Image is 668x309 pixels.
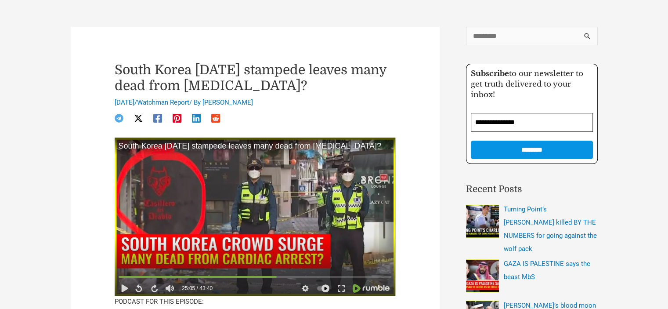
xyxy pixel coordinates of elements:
[471,113,593,132] input: Email Address *
[471,69,583,99] span: to our newsletter to get truth delivered to your inbox!
[504,205,597,253] a: Turning Point’s [PERSON_NAME] killed BY THE NUMBERS for going against the wolf pack
[134,114,143,123] a: Twitter / X
[115,138,396,155] a: South Korea [DATE] stampede leaves many dead from [MEDICAL_DATA]?
[297,282,313,295] div: Playback settings
[313,282,333,295] div: Autoplay
[115,62,396,94] h1: South Korea [DATE] stampede leaves many dead from [MEDICAL_DATA]?
[192,114,201,123] a: Linkedin
[182,285,213,291] span: 25:05 / 43:40
[211,114,220,123] a: Reddit
[153,114,162,123] a: Facebook
[504,260,590,281] a: GAZA IS PALESTINE says the beast MbS
[173,114,181,123] a: Pinterest
[137,98,189,106] a: Watchman Report
[466,182,598,196] h2: Recent Posts
[202,98,253,106] a: [PERSON_NAME]
[333,282,349,295] div: Toggle fullscreen
[115,98,396,108] div: / / By
[130,282,146,295] div: Rewind
[115,98,134,106] span: [DATE]
[115,114,123,123] a: Telegram
[115,296,396,308] p: PODCAST FOR THIS EPISODE:
[146,282,162,295] div: Fast forward
[471,69,509,78] strong: Subscribe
